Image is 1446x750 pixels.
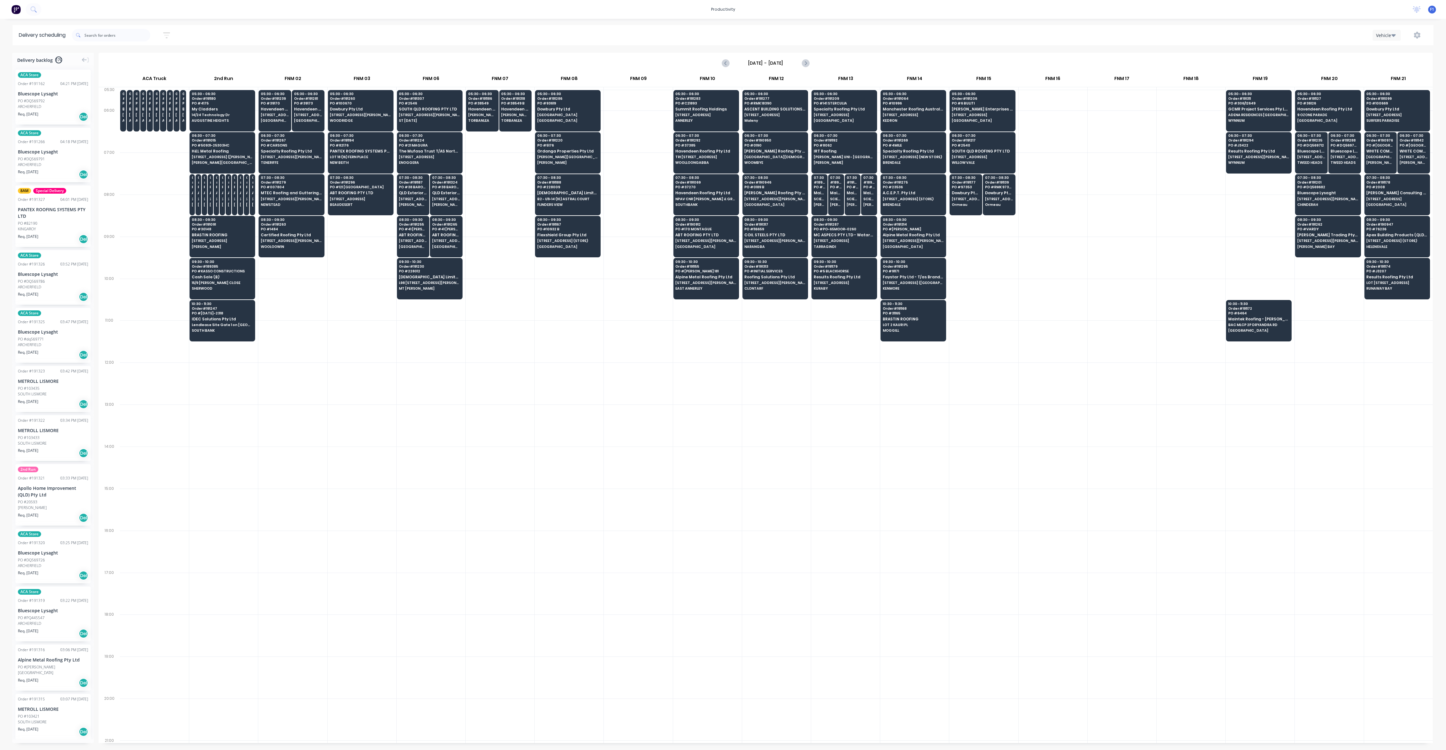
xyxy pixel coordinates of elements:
span: # 190662 [136,97,137,100]
span: [PERSON_NAME] *QTMP* [468,113,496,117]
span: GCMR Project Services Pty Ltd [1228,107,1289,111]
span: 05:30 [182,92,184,96]
div: FNM 06 [397,73,465,87]
span: Order # 191209 [814,97,875,100]
div: FNM 07 [466,73,534,87]
span: Havendeen Roofing Pty Ltd [1297,107,1358,111]
span: ARCHERFIELD [142,119,144,122]
span: Order # 191260 [330,97,391,100]
div: FNM 10 [673,73,742,87]
span: PO # [GEOGRAPHIC_DATA] [1400,143,1428,147]
span: Order # 191192 [814,138,875,142]
div: Order # 191266 [18,139,45,145]
span: Order # 191235 [1297,138,1325,142]
span: ARCHERFIELD [156,119,158,122]
span: [STREET_ADDRESS][PERSON_NAME] (STORE) [129,113,131,117]
span: ST [DATE] [399,119,460,122]
span: PO # DQ569740 [1331,143,1359,147]
span: [GEOGRAPHIC_DATA][DEMOGRAPHIC_DATA] [STREET_ADDRESS][PERSON_NAME] [744,155,805,159]
span: Specialty Roofing Pty Ltd [883,149,944,153]
span: 05:30 - 06:30 [399,92,460,96]
span: 05:30 - 06:30 [675,92,736,96]
span: PO # 100669 [1366,101,1427,105]
span: PO # 37385 [675,143,736,147]
span: 05:30 - 06:30 [501,92,529,96]
span: Bluescope Lysaght [142,107,144,111]
div: 05:30 [99,86,120,107]
span: Bluescope Lysaght [129,107,131,111]
span: Order # 191294 [1228,138,1289,142]
span: [PERSON_NAME] UNI - [GEOGRAPHIC_DATA] CAMPUS - [GEOGRAPHIC_DATA] [814,155,875,159]
span: F1 [1430,7,1434,12]
span: # 191204 [149,97,151,100]
span: PO # 82176 [330,143,391,147]
div: FNM 09 [604,73,672,87]
span: Order # 191286 [537,97,598,100]
span: PO # 2540 [952,143,1013,147]
span: [PERSON_NAME] Roofing Pty Ltd [744,149,805,153]
span: [STREET_ADDRESS] [1366,113,1427,117]
span: Req. [DATE] [18,111,38,117]
span: [STREET_ADDRESS] [952,155,1013,159]
span: PO # 6 BULITI [952,101,1013,105]
span: PO # DQ569339 [142,101,144,105]
span: BRENDALE [883,161,944,164]
span: 05:30 [122,92,124,96]
span: Order # 191217 [952,138,1013,142]
span: 06:30 - 07:30 [883,134,944,137]
span: 05:30 - 06:30 [1297,92,1358,96]
span: Dowbury Pty Ltd [330,107,391,111]
span: 05:30 - 06:30 [1366,92,1427,96]
span: [STREET_ADDRESS][PERSON_NAME] (STORE) [142,113,144,117]
span: TWEED HEADS [1331,161,1359,164]
span: [STREET_ADDRESS][PERSON_NAME] [399,113,460,117]
span: Order # 190950 [744,138,805,142]
span: [STREET_ADDRESS] ([PERSON_NAME][GEOGRAPHIC_DATA]) (ON [GEOGRAPHIC_DATA]) [192,155,253,159]
span: Order # 191206 [952,97,1013,100]
span: 05:30 - 06:30 [261,92,289,96]
span: [STREET_ADDRESS] [952,113,1013,117]
span: Bluescope Lysaght [136,107,137,111]
span: The Mufasa Trust T/AS North Brisbane Metal Roofing Pty Ltd [399,149,460,153]
span: [STREET_ADDRESS] (NEW STORE) [883,155,944,159]
span: PO # 4MILE [883,143,944,147]
span: PO # 21 MAGURA [399,143,460,147]
span: PO # 36126 [1297,101,1358,105]
span: Delivery backlog [17,57,53,63]
span: 05:30 - 06:30 [952,92,1013,96]
span: PO # C21893 [675,101,736,105]
span: ARCHERFIELD [122,119,124,122]
span: [STREET_ADDRESS][PERSON_NAME] [330,113,391,117]
div: FNM 17 [1088,73,1156,87]
span: # 190748 [175,97,177,100]
span: Order # 191283 [675,97,736,100]
span: Specialty Roofing Pty Ltd [814,107,875,111]
span: 05:30 - 06:30 [468,92,496,96]
span: PO # 39173 [294,101,322,105]
div: FNM 12 [742,73,811,87]
span: [STREET_ADDRESS][PERSON_NAME] [261,155,322,159]
span: Order # 191224 [399,138,460,142]
span: [GEOGRAPHIC_DATA] [261,119,289,122]
span: [GEOGRAPHIC_DATA] [294,119,322,122]
span: 170 [55,56,62,63]
div: 06:00 [99,107,120,149]
span: Bluescope Lysaght [175,107,177,111]
span: ANNERLEY [675,119,736,122]
div: Delivery scheduling [13,25,72,45]
span: [STREET_ADDRESS][PERSON_NAME] [1228,155,1289,159]
span: ARCHERFIELD [182,119,184,122]
span: Order # 191288 [1331,138,1359,142]
span: Order # 191220 [537,138,598,142]
span: SOUTH QLD ROOFING PTY LTD [399,107,460,111]
span: TORBANLEA [468,119,496,122]
span: AUGUSTINE HEIGHTS [192,119,253,122]
span: [PERSON_NAME] [814,161,875,164]
span: PANTEX ROOFING SYSTEMS PTY LTD [330,149,391,153]
span: [STREET_ADDRESS] [744,113,805,117]
span: [PERSON_NAME][GEOGRAPHIC_DATA] [1366,161,1395,164]
span: Havendeen Roofing Pty Ltd [261,107,289,111]
span: 06:30 - 07:30 [399,134,460,137]
button: Vehicle [1373,30,1401,41]
span: 05:30 - 06:30 [814,92,875,96]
